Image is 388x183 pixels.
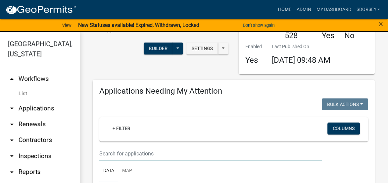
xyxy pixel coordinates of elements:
span: [DATE] 09:48 AM [272,55,330,65]
a: Data [99,160,118,182]
i: arrow_drop_down [8,152,16,160]
a: Map [118,160,136,182]
h4: 528 [285,31,312,41]
p: Last Published On [272,43,330,50]
button: Don't show again [240,20,277,31]
a: My Dashboard [314,3,354,16]
i: arrow_drop_down [8,136,16,144]
p: Enabled [245,43,262,50]
span: × [379,19,383,29]
a: Home [275,3,294,16]
a: Admin [294,3,314,16]
input: Search for applications [99,147,322,160]
button: Columns [327,123,360,135]
i: arrow_drop_down [8,168,16,176]
a: View [60,20,74,31]
a: + Filter [107,123,136,135]
i: arrow_drop_down [8,120,16,128]
h4: Applications Needing My Attention [99,86,368,96]
button: Bulk Actions [322,98,368,110]
h4: Yes [245,55,262,65]
h4: No [344,31,362,41]
i: arrow_drop_down [8,104,16,112]
button: Builder [144,43,173,54]
h4: Yes [322,31,334,41]
button: Settings [186,43,218,54]
strong: New Statuses available! Expired, Withdrawn, Locked [78,22,199,28]
a: sdorsey [354,3,383,16]
button: Close [379,20,383,28]
i: arrow_drop_up [8,75,16,83]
